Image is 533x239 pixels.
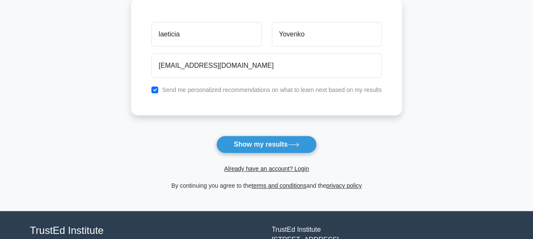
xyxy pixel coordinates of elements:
[30,225,262,237] h4: TrustEd Institute
[126,181,407,191] div: By continuing you agree to the and the
[251,182,306,189] a: terms and conditions
[151,53,382,78] input: Email
[272,22,382,47] input: Last name
[326,182,362,189] a: privacy policy
[216,136,316,153] button: Show my results
[151,22,261,47] input: First name
[162,86,382,93] label: Send me personalized recommendations on what to learn next based on my results
[224,165,309,172] a: Already have an account? Login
